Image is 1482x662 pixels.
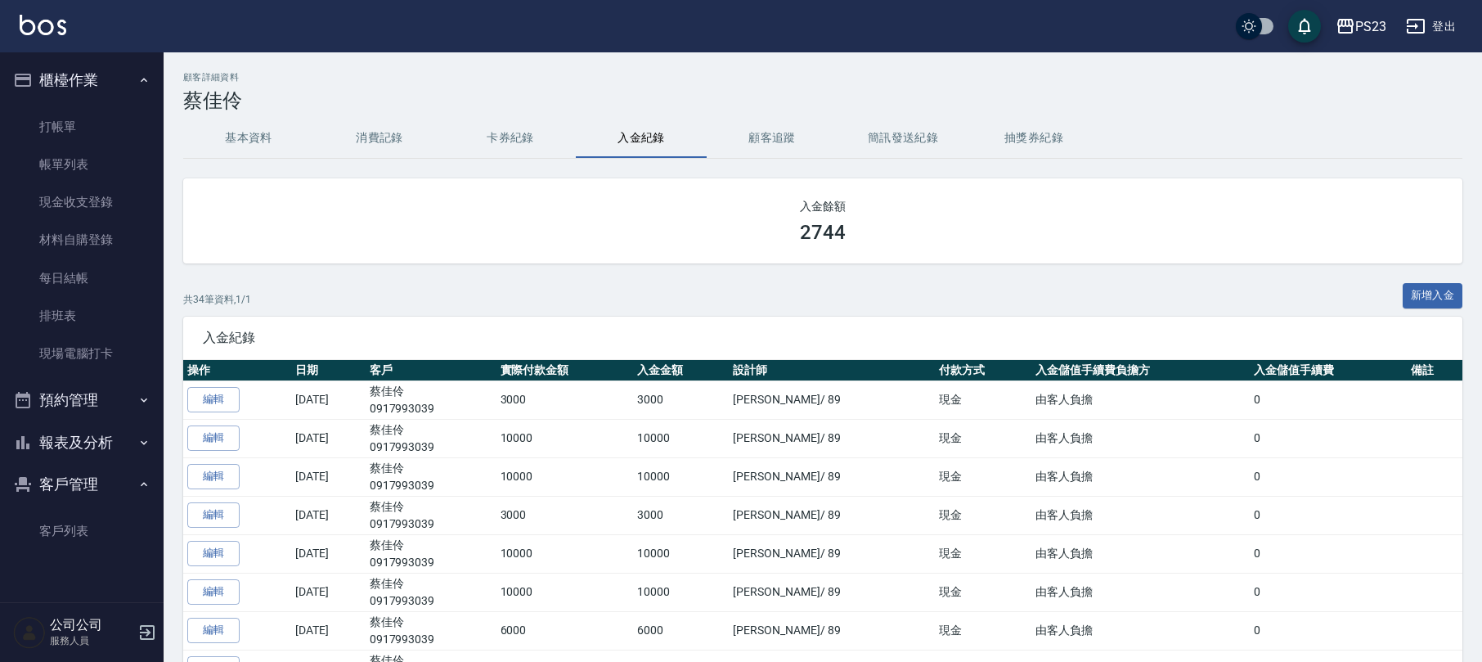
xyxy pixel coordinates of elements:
a: 現金收支登錄 [7,183,157,221]
td: 10000 [496,573,633,611]
td: 10000 [496,457,633,496]
a: 編輯 [187,579,240,605]
td: 0 [1250,381,1407,419]
td: 由客人負擔 [1031,419,1250,457]
h2: 顧客詳細資料 [183,72,1462,83]
td: 3000 [496,381,633,419]
td: 3000 [633,381,730,419]
th: 客戶 [366,360,496,381]
button: 入金紀錄 [576,119,707,158]
a: 編輯 [187,387,240,412]
p: 服務人員 [50,633,133,648]
a: 客戶列表 [7,512,157,550]
td: 0 [1250,419,1407,457]
td: [DATE] [291,496,366,534]
button: 客戶管理 [7,463,157,506]
p: 0917993039 [370,554,492,571]
a: 編輯 [187,426,240,451]
td: 現金 [935,496,1031,534]
th: 操作 [183,360,291,381]
td: [PERSON_NAME] / 89 [729,419,935,457]
td: 10000 [633,534,730,573]
p: 0917993039 [370,592,492,610]
td: 10000 [633,457,730,496]
td: 由客人負擔 [1031,381,1250,419]
a: 編輯 [187,541,240,566]
td: [PERSON_NAME] / 89 [729,534,935,573]
th: 設計師 [729,360,935,381]
th: 付款方式 [935,360,1031,381]
button: 登出 [1399,11,1462,42]
td: [PERSON_NAME] / 89 [729,573,935,611]
a: 編輯 [187,618,240,643]
button: 櫃檯作業 [7,59,157,101]
a: 帳單列表 [7,146,157,183]
td: 0 [1250,457,1407,496]
td: 0 [1250,573,1407,611]
td: 10000 [496,534,633,573]
p: 0917993039 [370,516,492,533]
h2: 入金餘額 [203,198,1443,214]
button: 預約管理 [7,379,157,421]
td: 3000 [633,496,730,534]
a: 編輯 [187,502,240,528]
th: 日期 [291,360,366,381]
td: 0 [1250,611,1407,650]
h3: 蔡佳伶 [183,89,1462,112]
button: 卡券紀錄 [445,119,576,158]
td: 蔡佳伶 [366,457,496,496]
td: 10000 [633,573,730,611]
td: 6000 [633,611,730,650]
img: Person [13,616,46,649]
img: Logo [20,15,66,35]
td: 由客人負擔 [1031,611,1250,650]
span: 入金紀錄 [203,330,1443,346]
td: [PERSON_NAME] / 89 [729,381,935,419]
td: 6000 [496,611,633,650]
button: PS23 [1329,10,1393,43]
td: 現金 [935,381,1031,419]
td: [PERSON_NAME] / 89 [729,496,935,534]
td: 蔡佳伶 [366,611,496,650]
button: 簡訊發送紀錄 [838,119,968,158]
td: 3000 [496,496,633,534]
td: 蔡佳伶 [366,534,496,573]
td: 蔡佳伶 [366,496,496,534]
td: 由客人負擔 [1031,573,1250,611]
p: 共 34 筆資料, 1 / 1 [183,292,251,307]
td: 由客人負擔 [1031,457,1250,496]
th: 實際付款金額 [496,360,633,381]
a: 編輯 [187,464,240,489]
h3: 2744 [800,221,846,244]
button: 顧客追蹤 [707,119,838,158]
td: 現金 [935,534,1031,573]
a: 每日結帳 [7,259,157,297]
p: 0917993039 [370,439,492,456]
td: 10000 [633,419,730,457]
div: PS23 [1355,16,1386,37]
button: 報表及分析 [7,421,157,464]
a: 材料自購登錄 [7,221,157,259]
td: [DATE] [291,419,366,457]
a: 現場電腦打卡 [7,335,157,372]
td: 現金 [935,419,1031,457]
button: 抽獎券紀錄 [968,119,1099,158]
th: 入金金額 [633,360,730,381]
h5: 公司公司 [50,617,133,633]
td: 由客人負擔 [1031,534,1250,573]
button: 消費記錄 [314,119,445,158]
button: 新增入金 [1403,283,1463,308]
td: 0 [1250,496,1407,534]
p: 0917993039 [370,477,492,494]
td: 蔡佳伶 [366,381,496,419]
a: 排班表 [7,297,157,335]
button: save [1288,10,1321,43]
td: [PERSON_NAME] / 89 [729,457,935,496]
td: 蔡佳伶 [366,419,496,457]
td: 現金 [935,457,1031,496]
a: 打帳單 [7,108,157,146]
td: 現金 [935,611,1031,650]
td: [PERSON_NAME] / 89 [729,611,935,650]
button: 基本資料 [183,119,314,158]
td: 由客人負擔 [1031,496,1250,534]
